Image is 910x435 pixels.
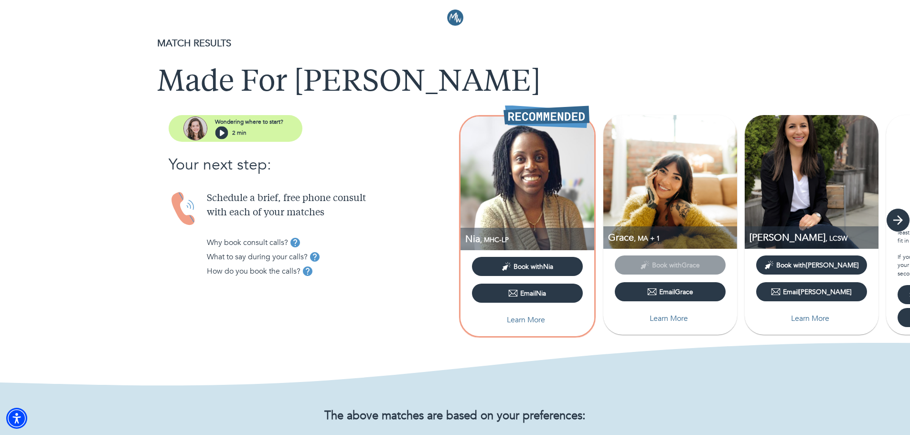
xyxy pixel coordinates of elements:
p: Wondering where to start? [215,117,283,126]
img: Recommended Therapist [503,105,589,128]
span: This provider has not yet shared their calendar link. Please email the provider to schedule [615,260,726,269]
span: , LCSW [825,234,847,243]
h1: Made For [PERSON_NAME] [157,66,753,100]
span: Book with [PERSON_NAME] [776,261,859,270]
div: Email [PERSON_NAME] [771,287,852,297]
p: Learn More [507,314,545,326]
button: EmailGrace [615,282,726,301]
img: Handset [169,191,199,226]
p: Why book consult calls? [207,237,288,248]
img: Nia Millington profile [460,117,594,250]
button: tooltip [300,264,315,278]
button: Learn More [472,310,583,329]
button: Learn More [756,309,867,328]
button: tooltip [288,235,302,250]
p: Schedule a brief, free phone consult with each of your matches [207,191,455,220]
img: Grace Lang profile [603,115,737,249]
h2: The above matches are based on your preferences: [157,409,753,423]
div: Accessibility Menu [6,408,27,429]
span: Book with Nia [514,262,553,271]
p: What to say during your calls? [207,251,308,263]
p: MA, Coaching [608,231,737,244]
img: Sarah Dumoff profile [745,115,878,249]
div: Email Grace [647,287,693,297]
span: , MA + 1 [634,234,660,243]
button: assistantWondering where to start?2 min [169,115,302,142]
div: Email Nia [508,288,546,298]
button: tooltip [308,250,322,264]
span: , MHC-LP [480,235,509,244]
button: Email[PERSON_NAME] [756,282,867,301]
p: Your next step: [169,153,455,176]
p: Learn More [791,313,829,324]
p: How do you book the calls? [207,265,300,277]
button: Book withNia [472,257,583,276]
p: MATCH RESULTS [157,36,753,51]
p: Learn More [650,313,688,324]
button: EmailNia [472,284,583,303]
img: Logo [447,10,463,26]
p: LCSW [749,231,878,244]
p: 2 min [232,128,246,137]
p: Nia [465,233,594,245]
button: Book with[PERSON_NAME] [756,255,867,275]
button: Learn More [615,309,726,328]
img: assistant [183,117,207,140]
